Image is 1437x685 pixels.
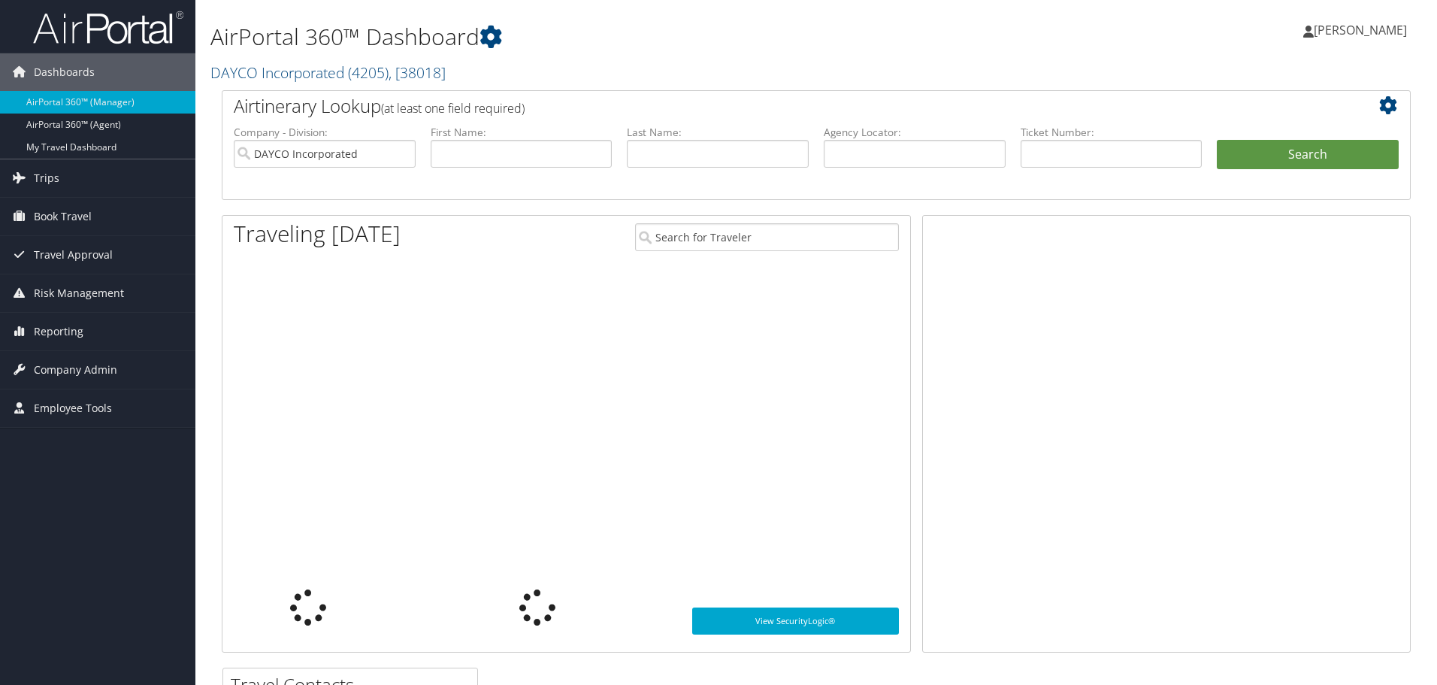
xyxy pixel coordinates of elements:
span: Travel Approval [34,236,113,274]
span: Risk Management [34,274,124,312]
label: First Name: [431,125,613,140]
h1: AirPortal 360™ Dashboard [210,21,1018,53]
input: Search for Traveler [635,223,899,251]
span: Employee Tools [34,389,112,427]
img: airportal-logo.png [33,10,183,45]
span: Reporting [34,313,83,350]
h2: Airtinerary Lookup [234,93,1299,119]
a: View SecurityLogic® [692,608,899,635]
label: Company - Division: [234,125,416,140]
span: [PERSON_NAME] [1314,22,1407,38]
span: Dashboards [34,53,95,91]
span: Company Admin [34,351,117,389]
label: Agency Locator: [824,125,1006,140]
span: Book Travel [34,198,92,235]
span: (at least one field required) [381,100,525,117]
a: [PERSON_NAME] [1303,8,1422,53]
label: Ticket Number: [1021,125,1203,140]
span: , [ 38018 ] [389,62,446,83]
h1: Traveling [DATE] [234,218,401,250]
a: DAYCO Incorporated [210,62,446,83]
label: Last Name: [627,125,809,140]
span: ( 4205 ) [348,62,389,83]
span: Trips [34,159,59,197]
button: Search [1217,140,1399,170]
